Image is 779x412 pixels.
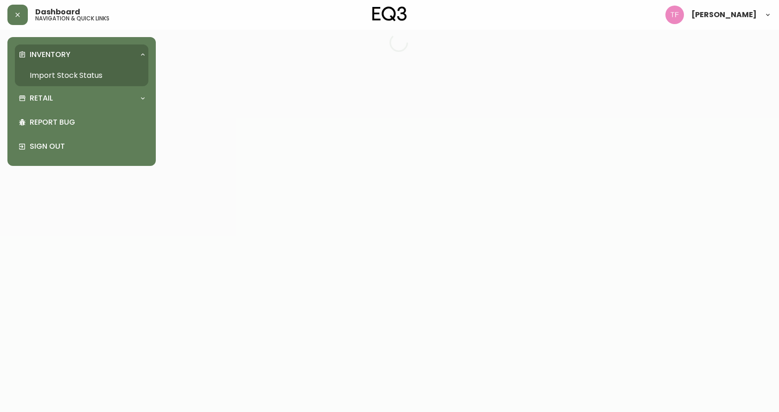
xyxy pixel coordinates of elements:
[30,50,70,60] p: Inventory
[691,11,757,19] span: [PERSON_NAME]
[35,8,80,16] span: Dashboard
[15,44,148,65] div: Inventory
[372,6,407,21] img: logo
[15,88,148,108] div: Retail
[665,6,684,24] img: 509424b058aae2bad57fee408324c33f
[15,134,148,158] div: Sign Out
[30,141,145,152] p: Sign Out
[30,93,53,103] p: Retail
[15,110,148,134] div: Report Bug
[35,16,109,21] h5: navigation & quick links
[15,65,148,86] a: Import Stock Status
[30,117,145,127] p: Report Bug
